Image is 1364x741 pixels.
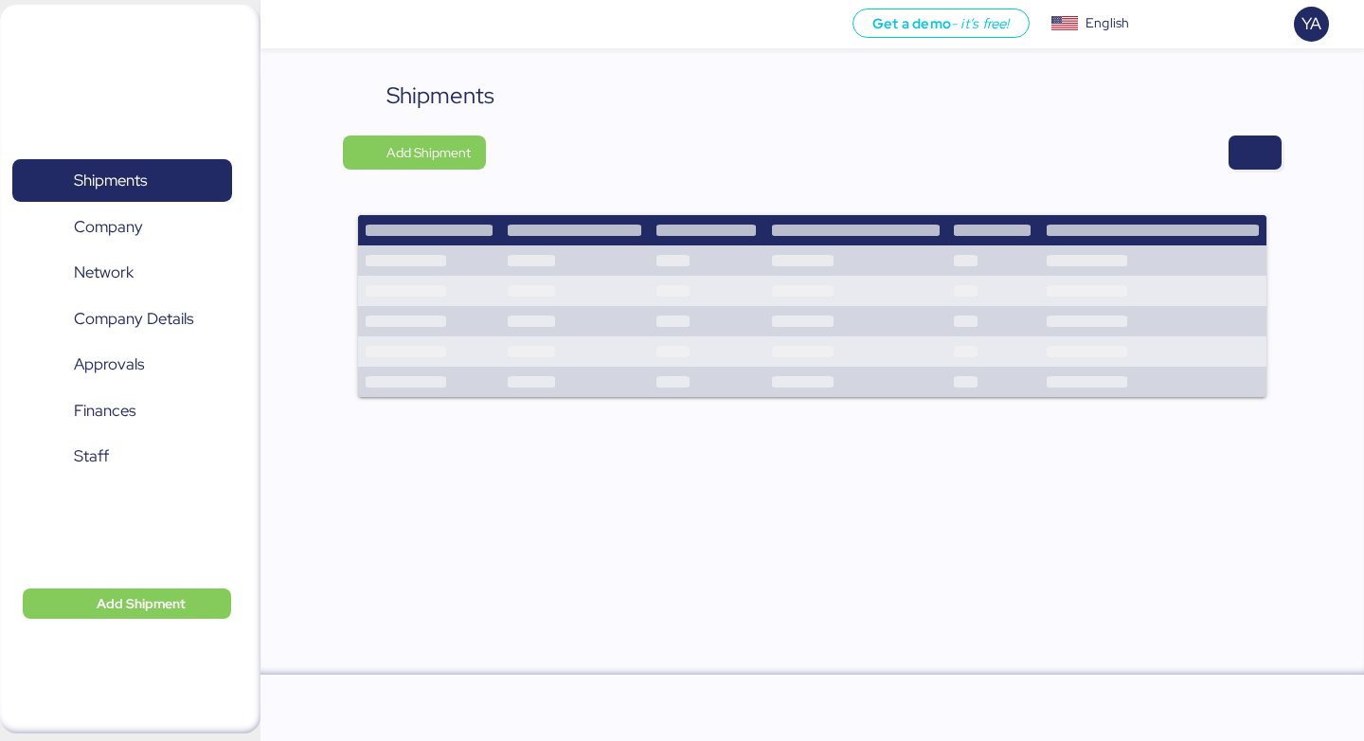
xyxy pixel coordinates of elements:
[272,9,304,41] button: Menu
[74,167,147,194] span: Shipments
[386,141,471,164] span: Add Shipment
[343,136,486,170] button: Add Shipment
[74,351,144,378] span: Approvals
[12,435,232,479] a: Staff
[12,251,232,295] a: Network
[12,205,232,248] a: Company
[12,389,232,432] a: Finances
[74,213,143,241] span: Company
[1086,13,1129,33] div: English
[97,592,186,615] span: Add Shipment
[12,343,232,387] a: Approvals
[74,443,109,470] span: Staff
[74,259,134,286] span: Network
[12,297,232,340] a: Company Details
[12,159,232,203] a: Shipments
[74,305,193,333] span: Company Details
[386,79,494,113] div: Shipments
[74,397,135,425] span: Finances
[23,588,231,619] button: Add Shipment
[1301,11,1321,36] span: YA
